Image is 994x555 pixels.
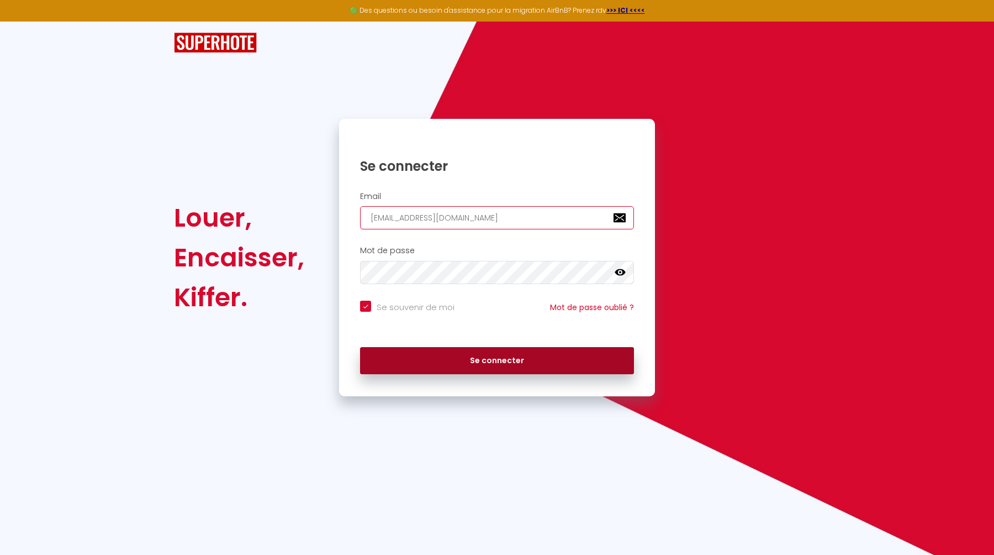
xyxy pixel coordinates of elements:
h2: Mot de passe [360,246,634,255]
button: Se connecter [360,347,634,375]
div: Louer, [174,198,304,238]
img: SuperHote logo [174,33,257,53]
div: Encaisser, [174,238,304,277]
h1: Se connecter [360,158,634,175]
a: >>> ICI <<<< [606,6,645,15]
a: Mot de passe oublié ? [550,302,634,313]
input: Ton Email [360,206,634,229]
h2: Email [360,192,634,201]
div: Kiffer. [174,277,304,317]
